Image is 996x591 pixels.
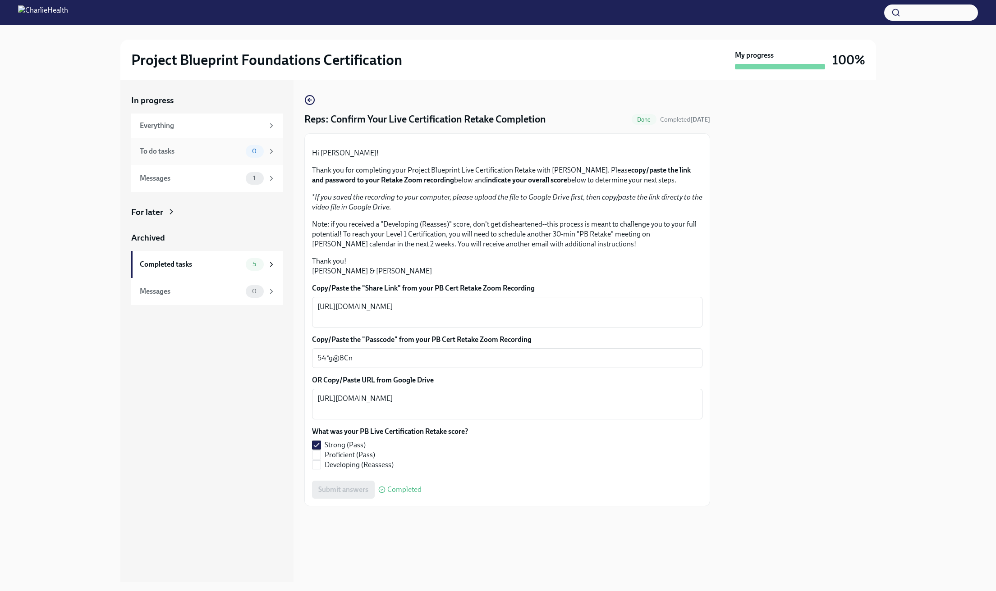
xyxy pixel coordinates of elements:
span: 0 [247,148,262,155]
div: Completed tasks [140,259,242,269]
label: Copy/Paste the "Share Link" from your PB Cert Retake Zoom Recording [312,283,702,293]
span: Done [632,116,656,123]
h4: Reps: Confirm Your Live Certification Retake Completion [304,113,546,126]
span: 0 [247,288,262,295]
em: If you saved the recording to your computer, please upload the file to Google Drive first, then c... [312,193,702,211]
span: Completed [660,116,710,123]
label: OR Copy/Paste URL from Google Drive [312,375,702,385]
strong: indicate your overall score [486,176,567,184]
textarea: [URL][DOMAIN_NAME] [317,393,697,415]
label: Copy/Paste the "Passcode" from your PB Cert Retake Zoom Recording [312,335,702,345]
img: CharlieHealth [18,5,68,20]
strong: [DATE] [690,116,710,123]
label: What was your PB Live Certification Retake score? [312,427,468,436]
span: Completed [387,486,422,493]
span: 5 [247,261,262,268]
a: In progress [131,95,283,106]
p: Thank you! [PERSON_NAME] & [PERSON_NAME] [312,256,702,276]
h2: Project Blueprint Foundations Certification [131,51,402,69]
span: Proficient (Pass) [325,450,375,460]
span: 1 [248,175,261,182]
h3: 100% [832,52,865,68]
p: Note: if you received a "Developing (Reasses)" score, don't get disheartened--this process is mea... [312,219,702,249]
p: Hi [PERSON_NAME]! [312,148,702,158]
a: Completed tasks5 [131,251,283,278]
span: Developing (Reassess) [325,460,394,470]
a: Archived [131,232,283,244]
a: For later [131,206,283,218]
textarea: 54*g@8Cn [317,353,697,364]
span: Strong (Pass) [325,440,366,450]
p: Thank you for completing your Project Blueprint Live Certification Retake with [PERSON_NAME]. Ple... [312,165,702,185]
a: Messages1 [131,165,283,192]
a: Messages0 [131,278,283,305]
div: Everything [140,121,264,131]
a: Everything [131,114,283,138]
textarea: [URL][DOMAIN_NAME] [317,301,697,323]
span: October 1st, 2025 15:28 [660,115,710,124]
a: To do tasks0 [131,138,283,165]
div: Messages [140,173,242,183]
div: Messages [140,286,242,296]
div: To do tasks [140,146,242,156]
strong: copy/paste the link and password to your Retake Zoom recording [312,166,691,184]
div: For later [131,206,163,218]
strong: My progress [735,50,774,60]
